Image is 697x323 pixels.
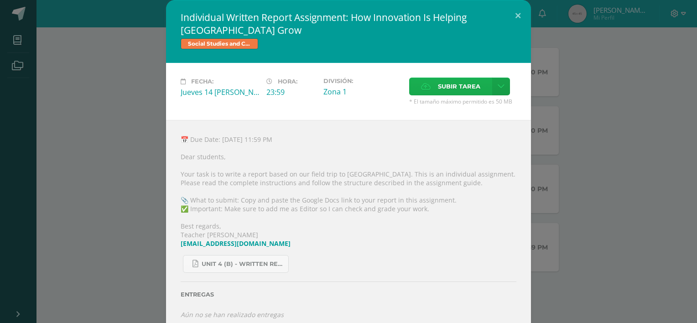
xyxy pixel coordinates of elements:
a: [EMAIL_ADDRESS][DOMAIN_NAME] [181,239,291,248]
div: Jueves 14 [PERSON_NAME] [181,87,259,97]
span: Unit 4 (B) - Written Report Assignment_ How Innovation Is Helping [GEOGRAPHIC_DATA] Grow.pdf [202,260,284,268]
span: Hora: [278,78,297,85]
span: * El tamaño máximo permitido es 50 MB [409,98,516,105]
div: 23:59 [266,87,316,97]
div: Zona 1 [323,87,402,97]
label: División: [323,78,402,84]
span: Fecha: [191,78,213,85]
span: Subir tarea [438,78,480,95]
i: Aún no se han realizado entregas [181,310,284,319]
a: Unit 4 (B) - Written Report Assignment_ How Innovation Is Helping [GEOGRAPHIC_DATA] Grow.pdf [183,255,289,273]
label: Entregas [181,291,516,298]
h2: Individual Written Report Assignment: How Innovation Is Helping [GEOGRAPHIC_DATA] Grow [181,11,516,36]
span: Social Studies and Civics I [181,38,258,49]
